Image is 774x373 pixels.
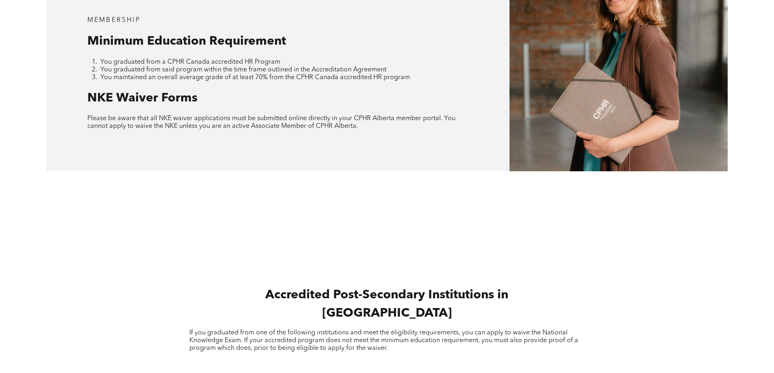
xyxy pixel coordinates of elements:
[100,59,280,65] span: You graduated from a CPHR Canada accredited HR Program
[87,92,197,104] span: NKE Waiver Forms
[87,115,455,129] span: Please be aware that all NKE waiver applications must be submitted online directly in your CPHR A...
[87,35,286,47] span: Minimum Education Requirement
[87,17,141,24] span: MEMBERSHIP
[100,74,410,81] span: You maintained an overall average grade of at least 70% from the CPHR Canada accredited HR program
[189,330,578,351] span: If you graduated from one of the following institutions and meet the eligibility requirements, yo...
[100,67,386,73] span: You graduated from said program within the time frame outlined in the Accreditation Agreement
[265,289,508,319] span: Accredited Post-Secondary Institutions in [GEOGRAPHIC_DATA]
